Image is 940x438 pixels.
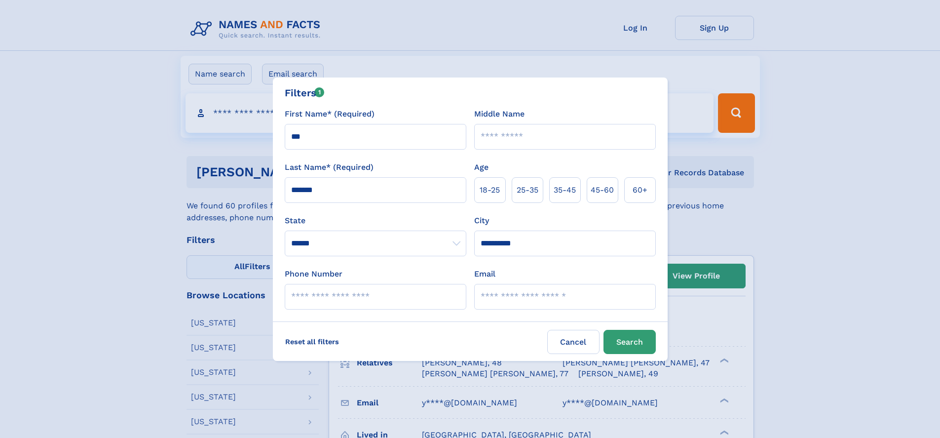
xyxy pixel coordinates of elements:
[279,330,345,354] label: Reset all filters
[547,330,600,354] label: Cancel
[480,184,500,196] span: 18‑25
[554,184,576,196] span: 35‑45
[474,108,525,120] label: Middle Name
[285,268,342,280] label: Phone Number
[474,268,495,280] label: Email
[474,215,489,227] label: City
[474,161,489,173] label: Age
[285,215,466,227] label: State
[633,184,647,196] span: 60+
[517,184,538,196] span: 25‑35
[285,85,325,100] div: Filters
[285,108,375,120] label: First Name* (Required)
[285,161,374,173] label: Last Name* (Required)
[603,330,656,354] button: Search
[591,184,614,196] span: 45‑60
